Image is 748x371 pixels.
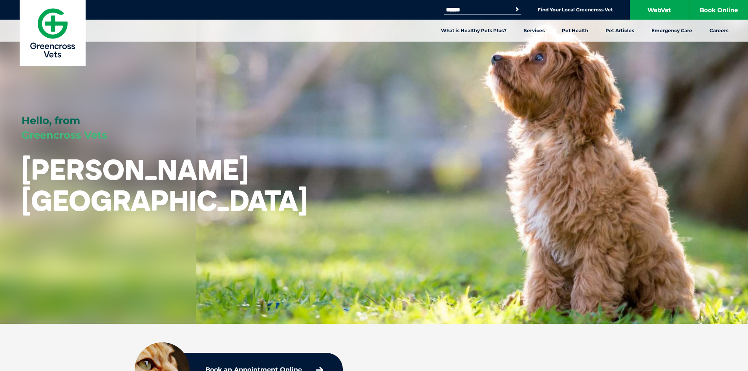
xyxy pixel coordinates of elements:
[513,5,521,13] button: Search
[515,20,553,42] a: Services
[538,7,613,13] a: Find Your Local Greencross Vet
[22,129,107,141] span: Greencross Vets
[701,20,737,42] a: Careers
[553,20,597,42] a: Pet Health
[432,20,515,42] a: What is Healthy Pets Plus?
[22,114,80,127] span: Hello, from
[597,20,643,42] a: Pet Articles
[22,154,307,216] h1: [PERSON_NAME][GEOGRAPHIC_DATA]
[643,20,701,42] a: Emergency Care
